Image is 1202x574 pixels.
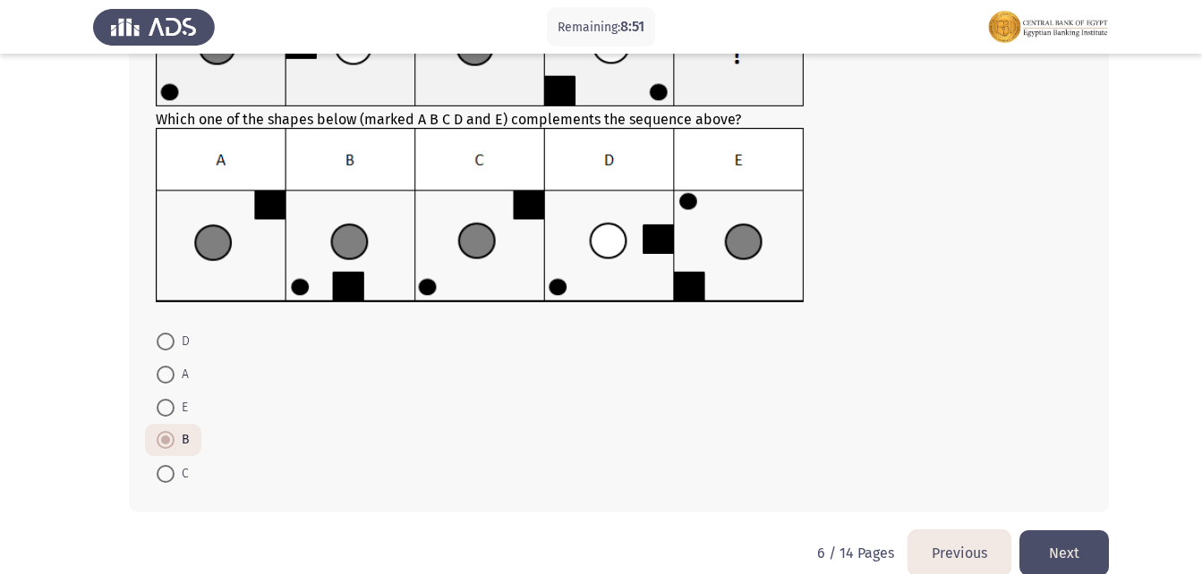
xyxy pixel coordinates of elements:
p: 6 / 14 Pages [817,544,894,561]
img: Assess Talent Management logo [93,2,215,52]
span: B [175,429,190,451]
span: 8:51 [620,18,644,35]
img: Assessment logo of FOCUS Assessment 3 Modules EN [987,2,1109,52]
p: Remaining: [558,16,644,38]
span: D [175,331,190,352]
span: A [175,364,189,385]
img: UkFYMDA1MEEyLnBuZzE2MjIwMzEwNzgxMDc=.png [156,128,805,303]
span: E [175,397,188,418]
span: C [175,463,189,485]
